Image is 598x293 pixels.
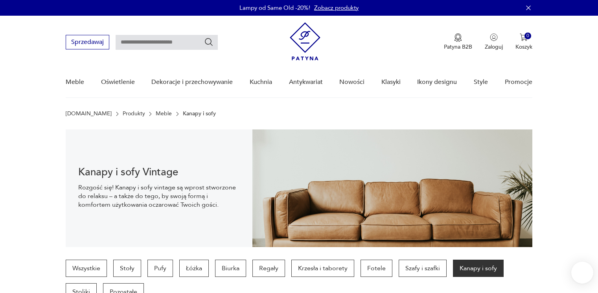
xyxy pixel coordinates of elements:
[520,33,528,41] img: Ikona koszyka
[66,260,107,277] a: Wszystkie
[156,111,172,117] a: Meble
[381,67,401,97] a: Klasyki
[417,67,457,97] a: Ikony designu
[113,260,141,277] a: Stoły
[151,67,233,97] a: Dekoracje i przechowywanie
[399,260,447,277] a: Szafy i szafki
[252,260,285,277] a: Regały
[485,43,503,51] p: Zaloguj
[290,22,320,60] img: Patyna - sklep z meblami i dekoracjami vintage
[204,37,213,47] button: Szukaj
[183,111,216,117] p: Kanapy i sofy
[179,260,209,277] a: Łóżka
[291,260,354,277] a: Krzesła i taborety
[361,260,392,277] a: Fotele
[123,111,145,117] a: Produkty
[515,43,532,51] p: Koszyk
[215,260,246,277] a: Biurka
[515,33,532,51] button: 0Koszyk
[571,262,593,284] iframe: Smartsupp widget button
[339,67,364,97] a: Nowości
[490,33,498,41] img: Ikonka użytkownika
[250,67,272,97] a: Kuchnia
[453,260,504,277] a: Kanapy i sofy
[474,67,488,97] a: Style
[66,67,84,97] a: Meble
[444,43,472,51] p: Patyna B2B
[444,33,472,51] a: Ikona medaluPatyna B2B
[505,67,532,97] a: Promocje
[314,4,359,12] a: Zobacz produkty
[239,4,310,12] p: Lampy od Same Old -20%!
[101,67,135,97] a: Oświetlenie
[78,167,240,177] h1: Kanapy i sofy Vintage
[78,183,240,209] p: Rozgość się! Kanapy i sofy vintage są wprost stworzone do relaksu – a także do tego, by swoją for...
[66,40,109,45] a: Sprzedawaj
[454,33,462,42] img: Ikona medalu
[66,35,109,49] button: Sprzedawaj
[485,33,503,51] button: Zaloguj
[66,111,112,117] a: [DOMAIN_NAME]
[147,260,173,277] a: Pufy
[524,33,531,39] div: 0
[289,67,323,97] a: Antykwariat
[252,129,532,247] img: 4dcd11543b3b691785adeaf032051535.jpg
[444,33,472,51] button: Patyna B2B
